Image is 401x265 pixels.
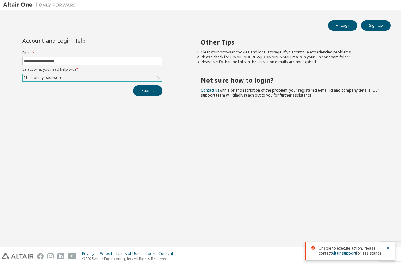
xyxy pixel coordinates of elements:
[23,74,162,81] div: I forgot my password
[23,74,64,81] div: I forgot my password
[47,253,54,259] img: instagram.svg
[22,50,162,55] label: Email
[82,256,177,261] p: © 2025 Altair Engineering, Inc. All Rights Reserved.
[332,251,356,256] a: Altair support
[328,20,357,31] button: Login
[201,38,380,46] h2: Other Tips
[2,253,33,259] img: altair_logo.svg
[201,60,380,65] li: Please verify that the links in the activation e-mails are not expired.
[3,2,80,8] img: Altair One
[201,88,220,93] a: Contact us
[201,88,379,98] span: with a brief description of the problem, your registered e-mail id and company details. Our suppo...
[68,253,76,259] img: youtube.svg
[133,85,162,96] button: Submit
[57,253,64,259] img: linkedin.svg
[22,38,134,43] div: Account and Login Help
[319,246,383,256] span: Unable to execute action. Please contact for assistance.
[100,251,145,256] div: Website Terms of Use
[82,251,100,256] div: Privacy
[37,253,44,259] img: facebook.svg
[145,251,177,256] div: Cookie Consent
[361,20,391,31] button: Sign Up
[22,67,162,72] label: Select what you need help with
[201,76,380,84] h2: Not sure how to login?
[201,55,380,60] li: Please check for [EMAIL_ADDRESS][DOMAIN_NAME] mails in your junk or spam folder.
[201,50,380,55] li: Clear your browser cookies and local storage, if you continue experiencing problems.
